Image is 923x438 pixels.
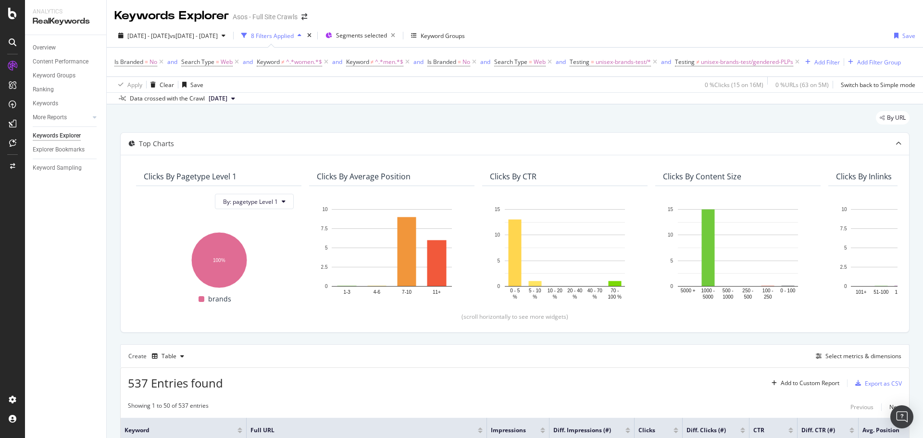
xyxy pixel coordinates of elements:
[33,113,67,123] div: More Reports
[251,32,294,40] div: 8 Filters Applied
[170,32,218,40] span: vs [DATE] - [DATE]
[775,81,829,89] div: 0 % URLs ( 63 on 5M )
[305,31,313,40] div: times
[462,55,470,69] span: No
[556,58,566,66] div: and
[497,258,500,263] text: 5
[33,71,100,81] a: Keyword Groups
[139,139,174,149] div: Top Charts
[490,204,640,301] svg: A chart.
[495,233,500,238] text: 10
[887,115,906,121] span: By URL
[780,288,796,293] text: 0 - 100
[127,81,142,89] div: Apply
[321,226,328,231] text: 7.5
[144,227,294,289] svg: A chart.
[841,81,915,89] div: Switch back to Simple mode
[529,58,532,66] span: =
[862,426,899,435] span: Avg. Position
[162,353,176,359] div: Table
[850,401,873,413] button: Previous
[873,289,889,295] text: 51-100
[371,58,374,66] span: ≠
[686,426,726,435] span: Diff. Clicks (#)
[553,294,557,300] text: %
[147,77,174,92] button: Clear
[343,289,350,295] text: 1-3
[570,58,589,66] span: Testing
[705,81,763,89] div: 0 % Clicks ( 15 on 16M )
[160,81,174,89] div: Clear
[856,289,867,295] text: 101+
[33,85,54,95] div: Ranking
[902,32,915,40] div: Save
[890,405,913,428] div: Open Intercom Messenger
[208,293,231,305] span: brands
[663,204,813,301] svg: A chart.
[237,28,305,43] button: 8 Filters Applied
[167,57,177,66] button: and
[701,288,715,293] text: 1000 -
[332,57,342,66] button: and
[114,77,142,92] button: Apply
[33,99,58,109] div: Keywords
[317,204,467,301] svg: A chart.
[865,379,902,388] div: Export as CSV
[480,57,490,66] button: and
[556,57,566,66] button: and
[723,294,734,300] text: 1000
[433,289,441,295] text: 11+
[427,58,456,66] span: Is Branded
[661,58,671,66] div: and
[33,85,100,95] a: Ranking
[281,58,285,66] span: ≠
[675,58,695,66] span: Testing
[421,32,465,40] div: Keyword Groups
[529,288,541,293] text: 5 - 10
[701,55,793,69] span: unisex-brands-test/gendered-PLPs
[332,58,342,66] div: and
[33,145,100,155] a: Explorer Bookmarks
[33,57,100,67] a: Content Performance
[150,55,157,69] span: No
[243,58,253,66] div: and
[221,55,233,69] span: Web
[668,233,674,238] text: 10
[812,350,901,362] button: Select metrics & dimensions
[696,58,699,66] span: ≠
[33,145,85,155] div: Explorer Bookmarks
[128,349,188,364] div: Create
[480,58,490,66] div: and
[209,94,227,103] span: 2025 Aug. 12th
[723,288,734,293] text: 500 -
[257,58,280,66] span: Keyword
[33,71,75,81] div: Keyword Groups
[857,58,901,66] div: Add Filter Group
[33,99,100,109] a: Keywords
[844,284,847,289] text: 0
[243,57,253,66] button: and
[125,426,223,435] span: Keyword
[753,426,774,435] span: CTR
[534,55,546,69] span: Web
[336,31,387,39] span: Segments selected
[374,289,381,295] text: 4-6
[670,284,673,289] text: 0
[638,426,659,435] span: Clicks
[744,294,752,300] text: 500
[346,58,369,66] span: Keyword
[114,8,229,24] div: Keywords Explorer
[144,172,237,181] div: Clicks By pagetype Level 1
[128,375,223,391] span: 537 Entries found
[128,401,209,413] div: Showing 1 to 50 of 537 entries
[33,43,56,53] div: Overview
[668,207,674,212] text: 15
[301,13,307,20] div: arrow-right-arrow-left
[742,288,753,293] text: 250 -
[596,55,651,69] span: unisex-brands-test/*
[407,28,469,43] button: Keyword Groups
[836,172,892,181] div: Clicks By Inlinks
[325,284,328,289] text: 0
[33,43,100,53] a: Overview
